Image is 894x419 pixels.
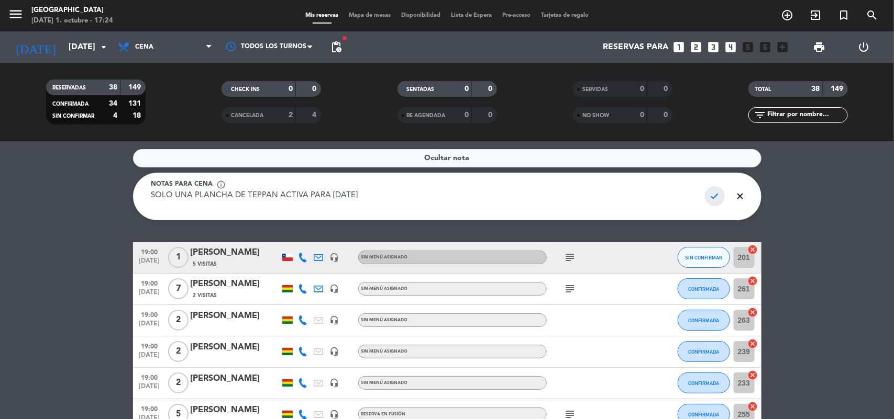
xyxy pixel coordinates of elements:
[137,320,163,332] span: [DATE]
[109,100,117,107] strong: 34
[137,257,163,269] span: [DATE]
[330,284,339,293] i: headset_mic
[168,247,189,268] span: 1
[193,291,217,300] span: 2 Visitas
[678,341,730,362] button: CONFIRMADA
[465,85,469,93] strong: 0
[812,85,820,93] strong: 38
[688,380,719,386] span: CONFIRMADA
[396,13,446,18] span: Disponibilidad
[330,410,339,419] i: headset_mic
[564,251,577,264] i: subject
[497,13,536,18] span: Pre-acceso
[313,85,319,93] strong: 0
[866,9,878,21] i: search
[361,349,408,354] span: Sin menú asignado
[842,31,886,63] div: LOG OUT
[603,42,669,52] span: Reservas para
[133,112,143,119] strong: 18
[776,40,790,54] i: add_box
[724,40,738,54] i: looks_4
[672,40,686,54] i: looks_one
[688,349,719,355] span: CONFIRMADA
[8,6,24,26] button: menu
[191,277,280,291] div: [PERSON_NAME]
[330,41,343,53] span: pending_actions
[688,412,719,417] span: CONFIRMADA
[217,180,226,189] span: info_outline
[344,13,396,18] span: Mapa de mesas
[361,412,406,416] span: Reserva en Fusión
[361,381,408,385] span: Sin menú asignado
[168,372,189,393] span: 2
[231,113,263,118] span: CANCELADA
[231,87,260,92] span: CHECK INS
[31,5,113,16] div: [GEOGRAPHIC_DATA]
[361,287,408,291] span: Sin menú asignado
[8,6,24,22] i: menu
[407,87,435,92] span: SENTADAS
[137,309,163,321] span: 19:00
[465,111,469,119] strong: 0
[536,13,594,18] span: Tarjetas de regalo
[754,109,766,121] i: filter_list
[488,85,494,93] strong: 0
[97,41,110,53] i: arrow_drop_down
[52,101,89,107] span: CONFIRMADA
[289,85,293,93] strong: 0
[193,260,217,268] span: 5 Visitas
[809,9,822,21] i: exit_to_app
[857,41,870,53] i: power_settings_new
[688,318,719,323] span: CONFIRMADA
[128,84,143,91] strong: 149
[330,253,339,262] i: headset_mic
[191,403,280,417] div: [PERSON_NAME]
[151,190,698,213] textarea: SOLO UNA PLANCHA DE TEPPAN ACTIVA PARA [DATE]
[313,111,319,119] strong: 4
[137,246,163,258] span: 19:00
[748,276,758,286] i: cancel
[446,13,497,18] span: Lista de Espera
[748,244,758,255] i: cancel
[425,152,470,164] span: Ocultar nota
[137,289,163,301] span: [DATE]
[690,40,703,54] i: looks_two
[137,352,163,364] span: [DATE]
[705,186,725,206] span: check
[664,85,670,93] strong: 0
[488,111,494,119] strong: 0
[191,341,280,354] div: [PERSON_NAME]
[678,247,730,268] button: SIN CONFIRMAR
[341,35,348,41] span: fiber_manual_record
[688,286,719,292] span: CONFIRMADA
[766,109,847,121] input: Filtrar por nombre...
[52,114,94,119] span: SIN CONFIRMAR
[640,85,644,93] strong: 0
[135,43,153,51] span: Cena
[781,9,793,21] i: add_circle_outline
[191,309,280,323] div: [PERSON_NAME]
[8,36,63,59] i: [DATE]
[742,40,755,54] i: looks_5
[831,85,846,93] strong: 149
[330,378,339,388] i: headset_mic
[564,282,577,295] i: subject
[191,372,280,386] div: [PERSON_NAME]
[52,85,86,90] span: RESERVADAS
[137,371,163,383] span: 19:00
[168,310,189,331] span: 2
[748,370,758,380] i: cancel
[361,318,408,322] span: Sin menú asignado
[128,100,143,107] strong: 131
[31,16,113,26] div: [DATE] 1. octubre - 17:24
[685,255,722,261] span: SIN CONFIRMAR
[678,310,730,331] button: CONFIRMADA
[759,40,772,54] i: looks_6
[330,347,339,356] i: headset_mic
[191,246,280,259] div: [PERSON_NAME]
[582,87,608,92] span: SERVIDAS
[748,307,758,318] i: cancel
[109,84,117,91] strong: 38
[407,113,446,118] span: RE AGENDADA
[707,40,721,54] i: looks_3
